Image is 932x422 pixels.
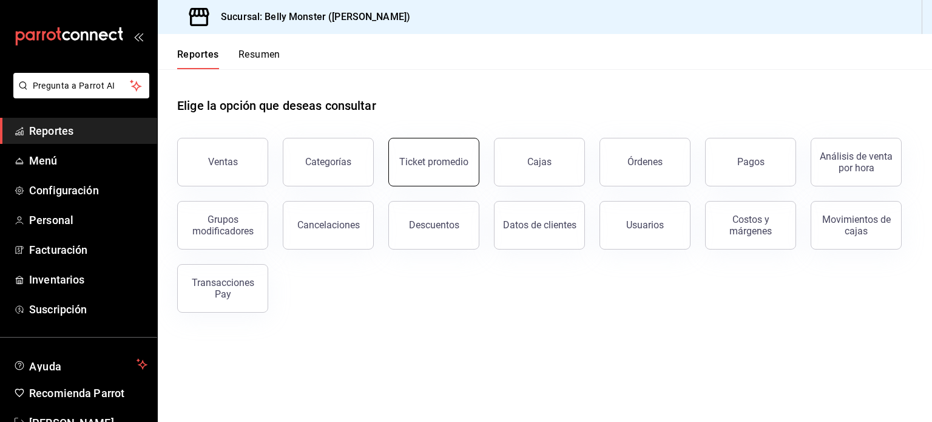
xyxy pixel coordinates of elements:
[388,201,479,250] button: Descuentos
[29,385,147,401] span: Recomienda Parrot
[29,182,147,199] span: Configuración
[13,73,149,98] button: Pregunta a Parrot AI
[185,214,260,237] div: Grupos modificadores
[705,138,796,186] button: Pagos
[33,80,130,92] span: Pregunta a Parrot AI
[177,138,268,186] button: Ventas
[599,138,691,186] button: Órdenes
[8,88,149,101] a: Pregunta a Parrot AI
[283,138,374,186] button: Categorías
[305,156,351,168] div: Categorías
[409,219,459,231] div: Descuentos
[811,138,902,186] button: Análisis de venta por hora
[177,201,268,250] button: Grupos modificadores
[177,97,376,115] h1: Elige la opción que deseas consultar
[494,138,585,186] button: Cajas
[29,152,147,169] span: Menú
[29,271,147,288] span: Inventarios
[737,156,765,168] div: Pagos
[819,214,894,237] div: Movimientos de cajas
[211,10,410,24] h3: Sucursal: Belly Monster ([PERSON_NAME])
[705,201,796,250] button: Costos y márgenes
[177,49,280,69] div: navigation tabs
[185,277,260,300] div: Transacciones Pay
[29,301,147,318] span: Suscripción
[713,214,788,237] div: Costos y márgenes
[238,49,280,69] button: Resumen
[503,219,576,231] div: Datos de clientes
[494,201,585,250] button: Datos de clientes
[208,156,238,168] div: Ventas
[177,264,268,313] button: Transacciones Pay
[297,219,360,231] div: Cancelaciones
[627,156,663,168] div: Órdenes
[811,201,902,250] button: Movimientos de cajas
[626,219,664,231] div: Usuarios
[819,151,894,174] div: Análisis de venta por hora
[133,32,143,41] button: open_drawer_menu
[29,357,132,372] span: Ayuda
[29,212,147,228] span: Personal
[283,201,374,250] button: Cancelaciones
[399,156,468,168] div: Ticket promedio
[29,123,147,139] span: Reportes
[599,201,691,250] button: Usuarios
[388,138,479,186] button: Ticket promedio
[177,49,219,69] button: Reportes
[527,156,552,168] div: Cajas
[29,242,147,258] span: Facturación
